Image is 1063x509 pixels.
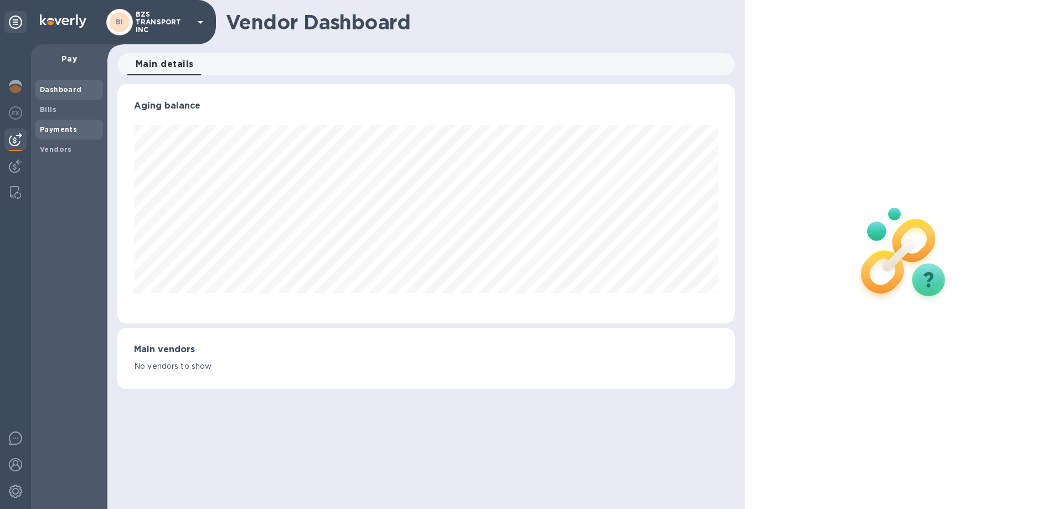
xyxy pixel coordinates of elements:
p: Pay [40,53,99,64]
h3: Aging balance [134,101,718,111]
p: No vendors to show [134,361,718,372]
b: Payments [40,125,77,133]
b: Dashboard [40,85,82,94]
b: Vendors [40,145,72,153]
span: Main details [136,56,194,72]
div: Unpin categories [4,11,27,33]
h1: Vendor Dashboard [226,11,727,34]
img: Foreign exchange [9,106,22,120]
h3: Main vendors [134,345,718,355]
b: BI [116,18,123,26]
img: Logo [40,14,86,28]
b: Bills [40,105,56,114]
p: BZS TRANSPORT INC [136,11,191,34]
